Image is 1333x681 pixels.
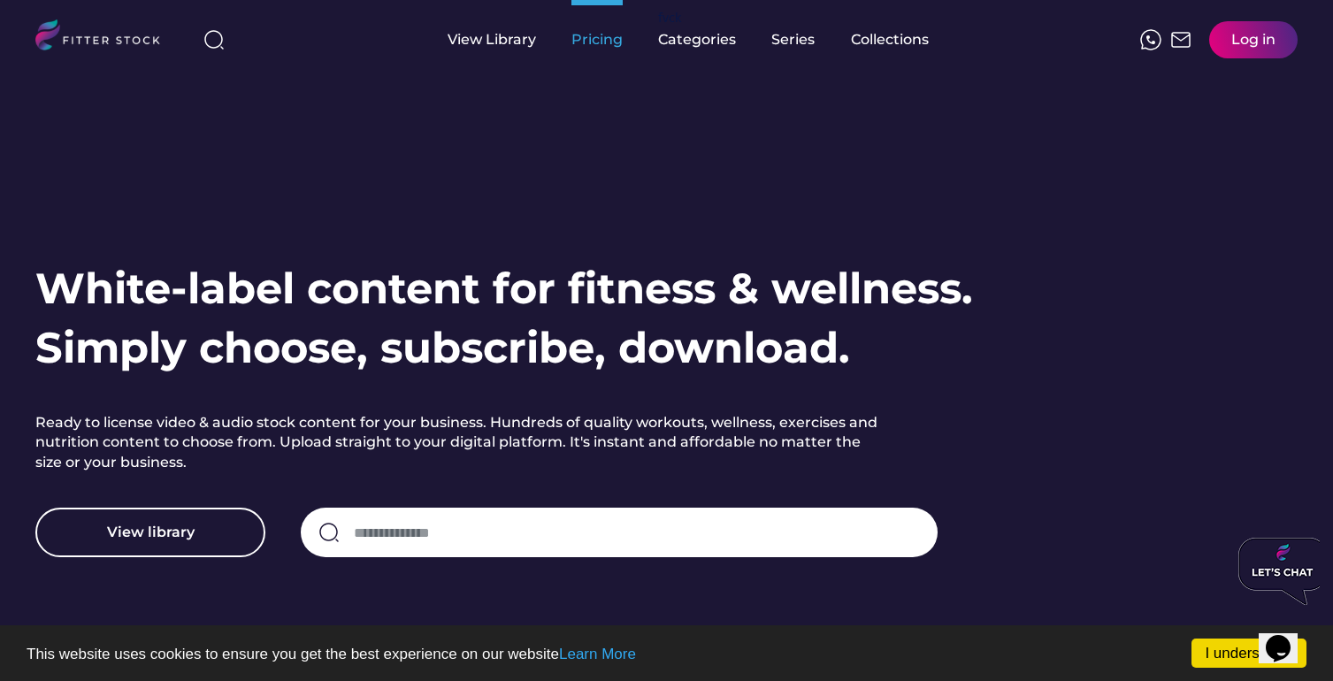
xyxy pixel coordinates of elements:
[448,30,536,50] div: View Library
[35,508,265,557] button: View library
[35,19,175,56] img: LOGO.svg
[658,9,681,27] div: fvck
[7,7,96,74] img: Chat attention grabber
[35,259,973,378] h1: White-label content for fitness & wellness. Simply choose, subscribe, download.
[1140,29,1161,50] img: meteor-icons_whatsapp%20%281%29.svg
[559,646,636,662] a: Learn More
[1259,610,1315,663] iframe: chat widget
[1170,29,1191,50] img: Frame%2051.svg
[1231,30,1276,50] div: Log in
[35,413,885,472] h2: Ready to license video & audio stock content for your business. Hundreds of quality workouts, wel...
[658,30,736,50] div: Categories
[851,30,929,50] div: Collections
[1191,639,1306,668] a: I understand!
[318,522,340,543] img: search-normal.svg
[1231,531,1320,612] iframe: chat widget
[27,647,1306,662] p: This website uses cookies to ensure you get the best experience on our website
[571,30,623,50] div: Pricing
[771,30,816,50] div: Series
[203,29,225,50] img: search-normal%203.svg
